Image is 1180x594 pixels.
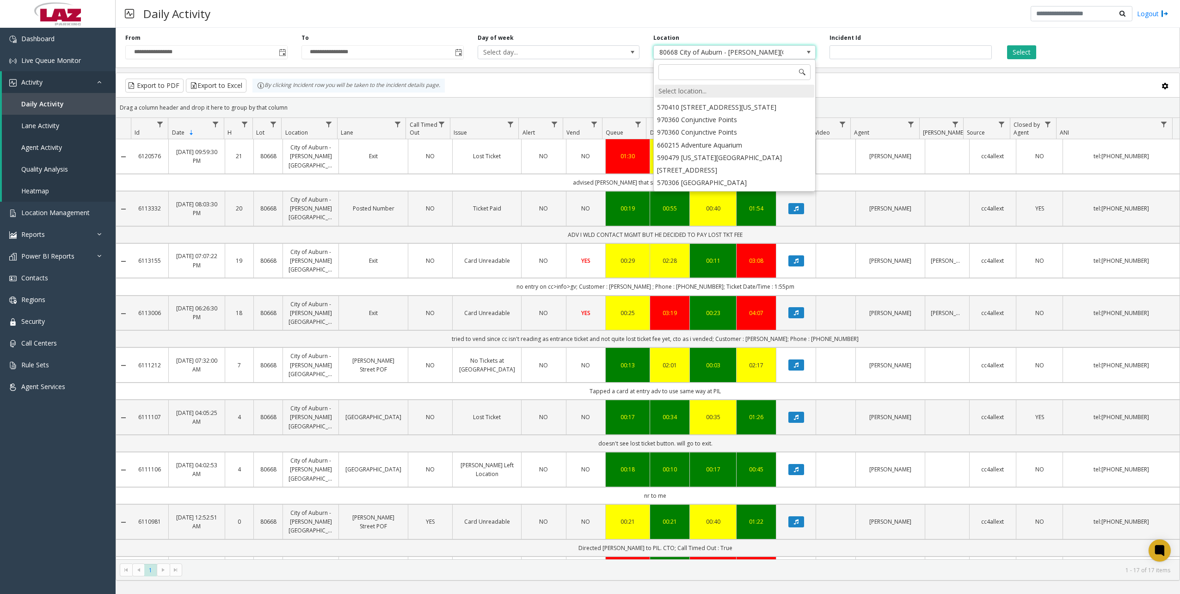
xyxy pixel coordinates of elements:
span: YES [1035,204,1044,212]
a: 19 [231,256,248,265]
a: 18 [231,309,248,317]
a: Lot Filter Menu [267,118,279,130]
a: NO [1022,309,1057,317]
span: NO [581,518,590,526]
span: Date [172,129,184,136]
a: Lane Activity [2,115,116,136]
a: Exit [344,256,402,265]
a: Call Timed Out Filter Menu [436,118,448,130]
a: City of Auburn - [PERSON_NAME][GEOGRAPHIC_DATA] [289,247,333,274]
a: Source Filter Menu [995,118,1008,130]
span: Location [285,129,308,136]
a: 00:17 [695,465,731,474]
a: Closed by Agent Filter Menu [1042,118,1054,130]
a: 00:23 [695,309,731,317]
div: Data table [116,118,1180,559]
div: 00:29 [611,256,644,265]
a: 6113155 [136,256,163,265]
span: Rule Sets [21,360,49,369]
div: 00:21 [656,517,684,526]
a: City of Auburn - [PERSON_NAME][GEOGRAPHIC_DATA] [289,352,333,378]
a: Collapse Details [116,414,131,421]
a: 00:40 [695,204,731,213]
span: NO [581,361,590,369]
img: 'icon' [9,231,17,239]
div: 02:01 [656,361,684,370]
span: Location Management [21,208,90,217]
a: [GEOGRAPHIC_DATA] [344,465,402,474]
li: 970360 Conjunctive Points [655,113,814,126]
a: cc4allext [975,517,1010,526]
a: tel:[PHONE_NUMBER] [1069,413,1174,421]
a: Lost Ticket [458,152,516,161]
span: Issue [454,129,467,136]
a: 03:08 [742,256,770,265]
li: 660215 Adventure Aquarium [655,139,814,151]
div: Drag a column header and drop it here to group by that column [116,99,1180,116]
img: 'icon' [9,57,17,65]
span: YES [581,309,590,317]
a: [DATE] 07:07:22 PM [174,252,219,269]
span: H [227,129,232,136]
img: 'icon' [9,340,17,347]
a: NO [414,204,447,213]
span: NO [581,465,590,473]
a: 01:54 [742,204,770,213]
div: 02:28 [656,256,684,265]
a: Collapse Details [116,258,131,265]
img: 'icon' [9,362,17,369]
a: NO [572,465,600,474]
a: NO [572,152,600,161]
a: [PERSON_NAME] [861,517,919,526]
li: 970360 Conjunctive Points [655,126,814,138]
span: Quality Analysis [21,165,68,173]
span: Toggle popup [277,46,287,59]
a: cc4allext [975,465,1010,474]
li: 590479 [US_STATE][GEOGRAPHIC_DATA] [655,151,814,164]
img: 'icon' [9,275,17,282]
a: NO [1022,465,1057,474]
td: Directed [PERSON_NAME] to PIL. CTO; Call Timed Out : True [131,539,1180,557]
img: 'icon' [9,384,17,391]
td: tried to vend since cc isn't reading as entrance ticket and not quite lost ticket fee yet, cto as... [131,330,1180,347]
a: NO [572,517,600,526]
span: Security [21,317,45,326]
div: 00:35 [695,413,731,421]
h3: Daily Activity [139,2,215,25]
a: NO [527,465,560,474]
a: NO [527,256,560,265]
a: YES [414,517,447,526]
td: Tapped a card at entry adv to use same way at PIL [131,383,1180,400]
a: Posted Number [344,204,402,213]
a: 00:19 [611,204,644,213]
a: 01:30 [611,152,644,161]
a: NO [1022,152,1057,161]
label: Incident Id [830,34,861,42]
td: ADV I WLD CONTACT MGMT BUT HE DECIDED TO PAY LOST TKT FEE [131,226,1180,243]
a: 6113332 [136,204,163,213]
div: 02:17 [742,361,770,370]
a: Card Unreadable [458,517,516,526]
a: 00:34 [656,413,684,421]
a: Video Filter Menu [836,118,848,130]
a: 00:55 [656,204,684,213]
a: Collapse Details [116,362,131,369]
a: Daily Activity [2,93,116,115]
a: tel:[PHONE_NUMBER] [1069,465,1174,474]
a: tel:[PHONE_NUMBER] [1069,204,1174,213]
a: NO [527,361,560,370]
a: 80668 [259,204,277,213]
a: [DATE] 06:26:30 PM [174,304,219,322]
a: City of Auburn - [PERSON_NAME][GEOGRAPHIC_DATA] [289,195,333,222]
img: 'icon' [9,253,17,260]
label: Location [653,34,679,42]
a: [DATE] 04:05:25 AM [174,408,219,426]
a: 00:10 [656,465,684,474]
a: Collapse Details [116,153,131,161]
a: NO [414,465,447,474]
a: YES [1022,413,1057,421]
a: 00:25 [611,309,644,317]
